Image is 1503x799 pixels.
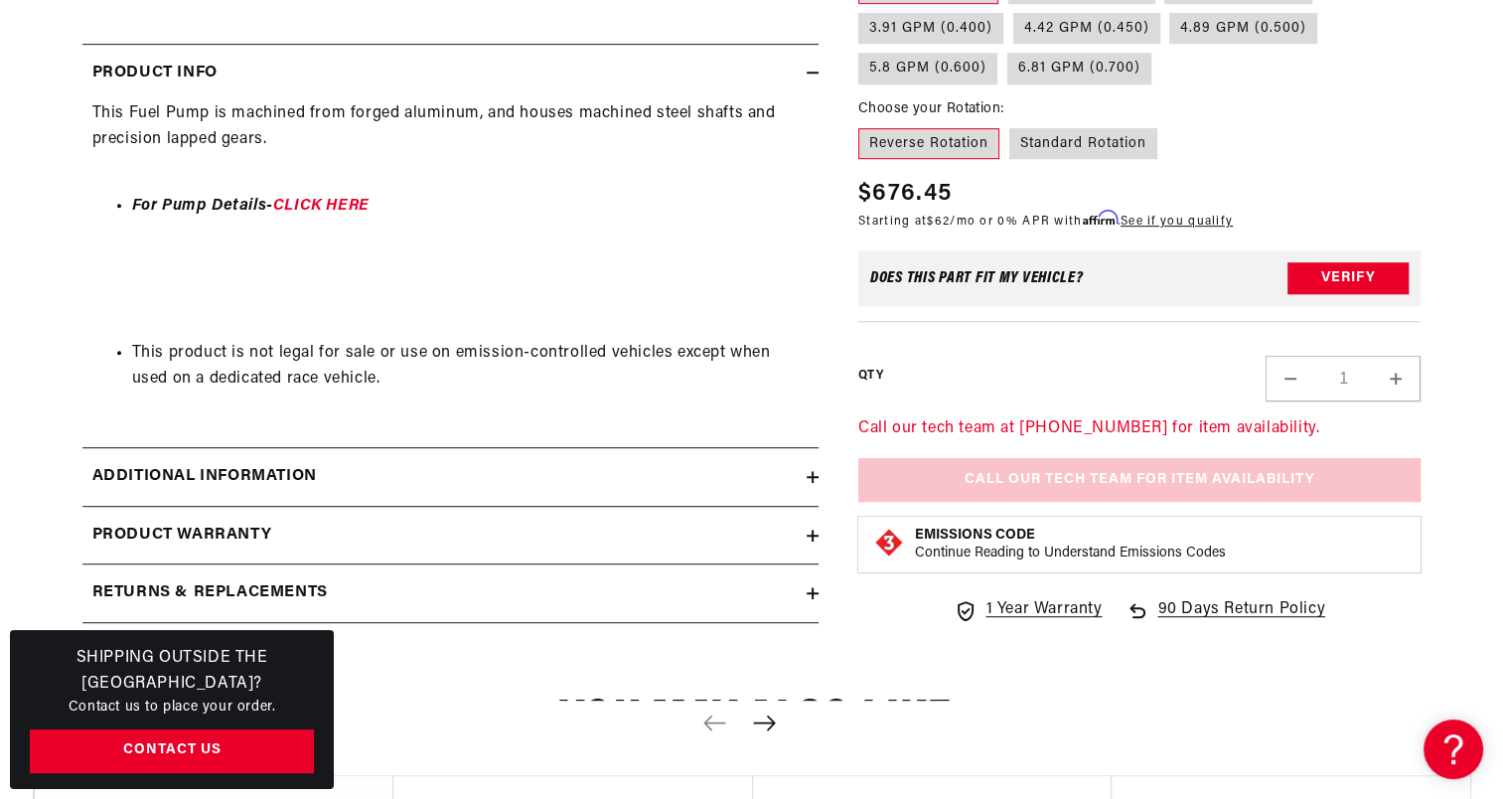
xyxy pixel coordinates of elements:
[985,597,1102,623] span: 1 Year Warranty
[1157,597,1325,643] span: 90 Days Return Policy
[132,341,809,392] li: This product is not legal for sale or use on emission-controlled vehicles except when used on a d...
[1169,13,1317,45] label: 4.89 GPM (0.500)
[954,597,1102,623] a: 1 Year Warranty
[858,13,1003,45] label: 3.91 GPM (0.400)
[1287,262,1409,294] button: Verify
[92,523,272,549] h2: Product warranty
[693,701,737,744] button: Previous slide
[743,701,787,744] button: Next slide
[1121,217,1233,229] a: See if you qualify - Learn more about Affirm Financing (opens in modal)
[915,528,1035,543] strong: Emissions Code
[82,448,819,506] summary: Additional information
[30,697,314,719] p: Contact us to place your order.
[1009,128,1157,160] label: Standard Rotation
[1013,13,1160,45] label: 4.42 GPM (0.450)
[858,53,997,84] label: 5.8 GPM (0.600)
[33,699,1471,745] h2: You may also like
[858,368,883,385] label: QTY
[915,527,1226,562] button: Emissions CodeContinue Reading to Understand Emissions Codes
[82,45,819,102] summary: Product Info
[30,646,314,697] h3: Shipping Outside the [GEOGRAPHIC_DATA]?
[858,128,999,160] label: Reverse Rotation
[82,101,819,417] div: This Fuel Pump is machined from forged aluminum, and houses machined steel shafts and precision l...
[1007,53,1151,84] label: 6.81 GPM (0.700)
[1126,597,1325,643] a: 90 Days Return Policy
[82,507,819,564] summary: Product warranty
[873,527,905,559] img: Emissions code
[92,580,328,606] h2: Returns & replacements
[915,545,1226,562] p: Continue Reading to Understand Emissions Codes
[132,198,370,214] strong: For Pump Details-
[273,198,370,214] a: CLICK HERE
[870,270,1084,286] div: Does This part fit My vehicle?
[1083,212,1118,227] span: Affirm
[858,213,1233,232] p: Starting at /mo or 0% APR with .
[30,729,314,774] a: Contact Us
[92,61,218,86] h2: Product Info
[927,217,950,229] span: $62
[858,177,952,213] span: $676.45
[858,420,1319,436] a: Call our tech team at [PHONE_NUMBER] for item availability.
[82,564,819,622] summary: Returns & replacements
[92,464,317,490] h2: Additional information
[858,98,1005,119] legend: Choose your Rotation:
